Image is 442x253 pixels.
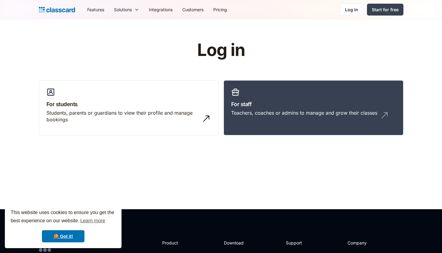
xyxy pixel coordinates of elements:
span: This website uses cookies to ensure you get the best experience on our website. [11,209,116,225]
h3: For students [46,100,211,108]
div: Teachers, coaches or admins to manage and grow their classes [231,109,377,116]
h2: Support [286,240,310,246]
a: learn more about cookies [79,216,106,225]
a: Pricing [208,3,232,16]
h1: Log in [125,41,317,60]
a: Features [82,3,109,16]
a: Integrations [144,3,177,16]
a: For studentsStudents, parents or guardians to view their profile and manage bookings [39,80,219,136]
h2: Company [348,240,388,246]
div: Students, parents or guardians to view their profile and manage bookings [46,109,199,123]
h2: Download [224,240,249,246]
h3: For staff [231,100,396,108]
a: Start for free [367,4,403,16]
a: Customers [177,3,208,16]
div: cookieconsent [5,203,122,248]
a: For staffTeachers, coaches or admins to manage and grow their classes [224,80,403,136]
h2: Product [162,240,195,246]
a: dismiss cookie message [42,230,84,242]
div: Solutions [109,3,144,16]
div: Log in [345,6,358,13]
a: home [39,5,75,14]
a: Log in [340,3,363,16]
div: Solutions [114,6,132,13]
div: Start for free [372,6,399,13]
